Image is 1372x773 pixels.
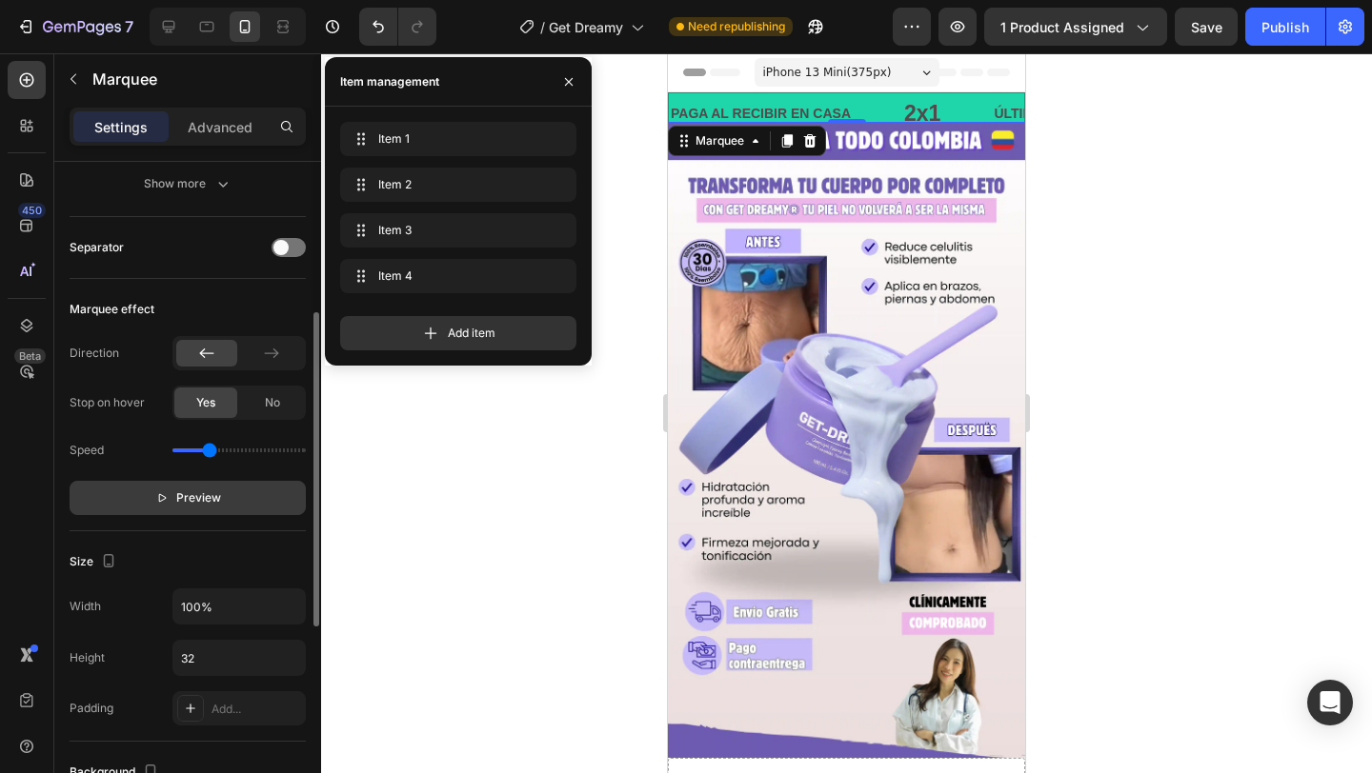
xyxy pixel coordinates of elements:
div: Marquee effect [70,301,154,318]
div: Item management [340,73,439,90]
span: No [265,394,280,411]
p: Advanced [188,117,252,137]
div: Height [70,649,105,666]
span: / [540,17,545,37]
span: Item 4 [378,268,531,285]
div: Beta [14,348,46,364]
button: Show more [70,167,306,201]
span: Add item [448,325,495,342]
button: 1 product assigned [984,8,1167,46]
div: Marquee [24,79,80,96]
button: Preview [70,481,306,515]
div: Rich Text Editor. Editing area: main [229,45,269,77]
div: Size [70,549,120,575]
button: Save [1175,8,1238,46]
p: 2x1 [231,47,267,75]
span: Save [1191,19,1222,35]
p: Marquee [92,68,298,90]
span: 1 product assigned [1000,17,1124,37]
div: Direction [70,345,119,362]
p: 7 [125,15,133,38]
div: Add... [212,701,301,718]
div: Undo/Redo [359,8,436,46]
button: Publish [1245,8,1325,46]
div: Separator [70,239,124,256]
div: Stop on hover [70,394,145,411]
input: Auto [173,641,305,675]
div: Publish [1261,17,1309,37]
div: Width [70,598,101,615]
button: 7 [8,8,142,46]
iframe: Design area [668,53,1025,773]
span: Yes [196,394,215,411]
span: Item 2 [378,176,531,193]
span: Item 3 [378,222,531,239]
p: ÚLTIMOS [PERSON_NAME] CON ENVÍO GRATIS TIME 50% OFF SALE [321,49,763,72]
span: Need republishing [688,18,785,35]
div: Rich Text Editor. Editing area: main [319,47,765,74]
div: Open Intercom Messenger [1307,680,1353,725]
p: Settings [94,117,148,137]
span: Get Dreamy [549,17,623,37]
div: Padding [70,700,113,717]
span: Item 1 [378,130,531,148]
div: 450 [18,203,46,218]
input: Auto [173,589,305,624]
div: Show more [144,174,232,193]
div: Speed [70,442,104,459]
span: Preview [176,488,221,507]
